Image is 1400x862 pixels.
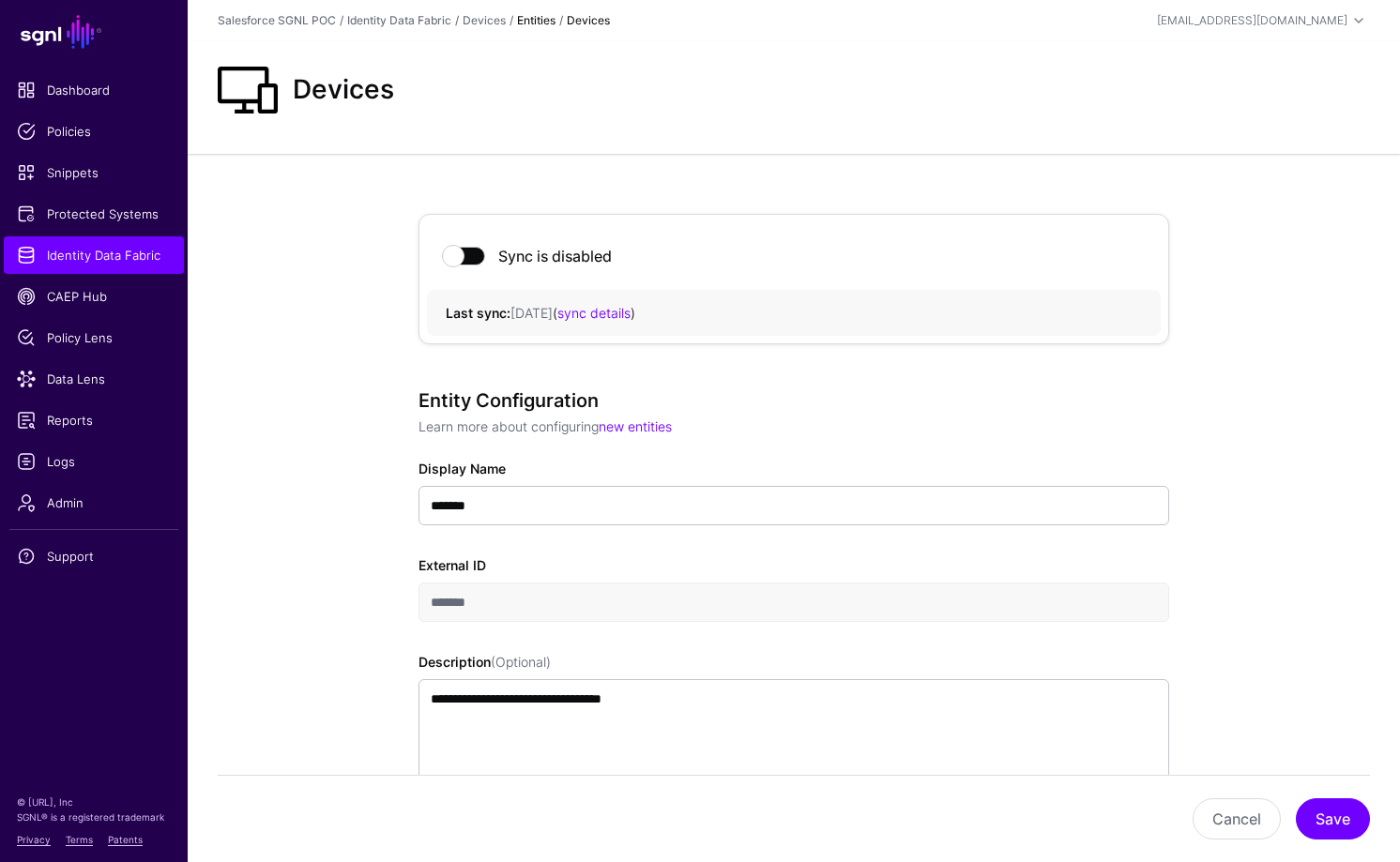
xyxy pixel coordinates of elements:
[17,411,171,430] span: Reports
[4,443,184,480] a: Logs
[506,12,517,29] div: /
[418,652,551,672] label: Description
[17,81,171,99] span: Dashboard
[418,416,1169,436] p: Learn more about configuring
[517,13,555,27] strong: Entities
[108,834,143,845] a: Patents
[11,11,176,53] a: SGNL
[17,163,171,182] span: Snippets
[218,13,336,27] a: Salesforce SGNL POC
[17,794,171,809] p: © [URL], Inc
[418,389,1169,412] h3: Entity Configuration
[17,452,171,471] span: Logs
[17,122,171,141] span: Policies
[567,13,610,27] strong: Devices
[218,60,278,120] img: svg+xml;base64,PD94bWwgdmVyc2lvbj0iMS4wIiBlbmNvZGluZz0idXRmLTgiPz4KPCEtLSBHZW5lcmF0b3I6IEFkb2JlIE...
[17,287,171,306] span: CAEP Hub
[451,12,463,29] div: /
[491,654,551,670] span: (Optional)
[418,459,506,478] label: Display Name
[463,13,506,27] a: Devices
[4,278,184,315] a: CAEP Hub
[4,484,184,522] a: Admin
[418,555,486,575] label: External ID
[510,305,553,321] span: [DATE]
[4,113,184,150] a: Policies
[17,547,171,566] span: Support
[293,74,394,106] h2: Devices
[66,834,93,845] a: Terms
[336,12,347,29] div: /
[1296,798,1370,839] button: Save
[17,246,171,265] span: Identity Data Fabric
[17,834,51,845] a: Privacy
[1193,798,1281,839] button: Cancel
[4,154,184,191] a: Snippets
[347,13,451,27] a: Identity Data Fabric
[4,319,184,356] a: Policy Lens
[446,303,1142,323] div: ( )
[4,71,184,109] a: Dashboard
[17,493,171,512] span: Admin
[17,204,171,223] span: Protected Systems
[17,809,171,824] p: SGNL® is a registered trademark
[17,328,171,347] span: Policy Lens
[555,12,567,29] div: /
[17,370,171,388] span: Data Lens
[487,247,612,265] div: Sync is disabled
[4,236,184,274] a: Identity Data Fabric
[1157,12,1347,29] div: [EMAIL_ADDRESS][DOMAIN_NAME]
[4,195,184,233] a: Protected Systems
[599,418,672,434] a: new entities
[4,360,184,398] a: Data Lens
[557,305,631,321] a: sync details
[446,305,510,321] strong: Last sync:
[4,401,184,439] a: Reports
